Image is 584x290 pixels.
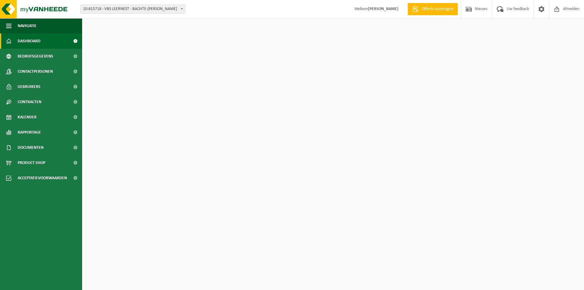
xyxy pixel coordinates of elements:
strong: [PERSON_NAME] [368,7,398,11]
span: Rapportage [18,125,41,140]
span: 10-815718 - VBS LEERNEST - BACHTE-MARIA-LEERNE [81,5,185,13]
span: Dashboard [18,33,40,49]
span: Acceptatievoorwaarden [18,170,67,186]
span: Gebruikers [18,79,40,94]
span: Navigatie [18,18,36,33]
span: Contactpersonen [18,64,53,79]
span: Bedrijfsgegevens [18,49,53,64]
span: Kalender [18,110,36,125]
span: Documenten [18,140,43,155]
span: Contracten [18,94,41,110]
a: Offerte aanvragen [408,3,458,15]
span: 10-815718 - VBS LEERNEST - BACHTE-MARIA-LEERNE [80,5,185,14]
span: Offerte aanvragen [420,6,455,12]
span: Product Shop [18,155,45,170]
